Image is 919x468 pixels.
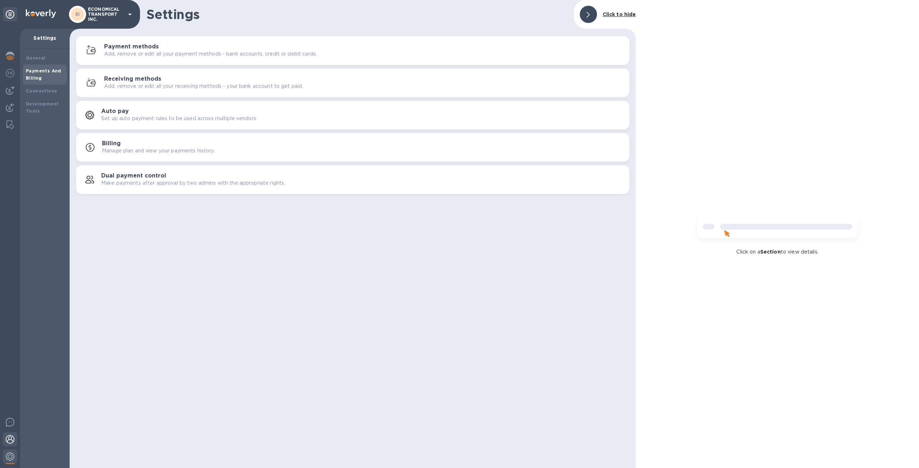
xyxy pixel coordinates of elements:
[101,179,285,187] p: Make payments after approval by two admins with the appropriate rights.
[88,7,124,22] p: ECONOMICAL TRANSPORT INC.
[75,11,80,17] b: EI
[26,9,56,18] img: Logo
[76,165,629,194] button: Dual payment controlMake payments after approval by two admins with the appropriate rights.
[101,108,129,115] h3: Auto pay
[101,115,256,122] p: Set up auto payment rules to be used across multiple vendors
[26,68,61,81] b: Payments And Billing
[101,172,166,179] h3: Dual payment control
[736,248,818,256] p: Click on a to view details.
[603,11,636,17] b: Click to hide
[3,7,17,22] div: Unpin categories
[76,133,629,162] button: BillingManage plan and view your payments history.
[104,50,317,58] p: Add, remove or edit all your payment methods - bank accounts, credit or debit cards.
[104,76,161,82] h3: Receiving methods
[6,69,14,77] img: Foreign exchange
[26,88,57,94] b: Connections
[26,55,46,61] b: General
[102,147,215,155] p: Manage plan and view your payments history.
[76,68,629,97] button: Receiving methodsAdd, remove or edit all your receiving methods - your bank account to get paid.
[760,249,781,255] b: Section
[26,34,64,42] p: Settings
[102,140,121,147] h3: Billing
[76,36,629,65] button: Payment methodsAdd, remove or edit all your payment methods - bank accounts, credit or debit cards.
[104,82,303,90] p: Add, remove or edit all your receiving methods - your bank account to get paid.
[104,43,159,50] h3: Payment methods
[146,7,568,22] h1: Settings
[26,101,59,114] b: Development Tools
[76,101,629,129] button: Auto paySet up auto payment rules to be used across multiple vendors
